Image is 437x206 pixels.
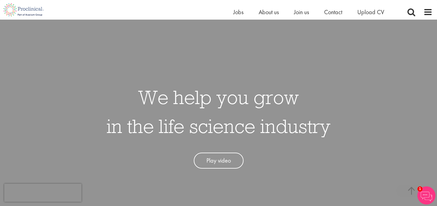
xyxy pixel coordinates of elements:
a: Contact [324,8,342,16]
a: Upload CV [357,8,384,16]
a: Jobs [233,8,244,16]
h1: We help you grow in the life science industry [107,83,330,141]
a: Join us [294,8,309,16]
a: About us [259,8,279,16]
span: 1 [417,186,423,192]
img: Chatbot [417,186,435,204]
a: Play video [194,153,244,169]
